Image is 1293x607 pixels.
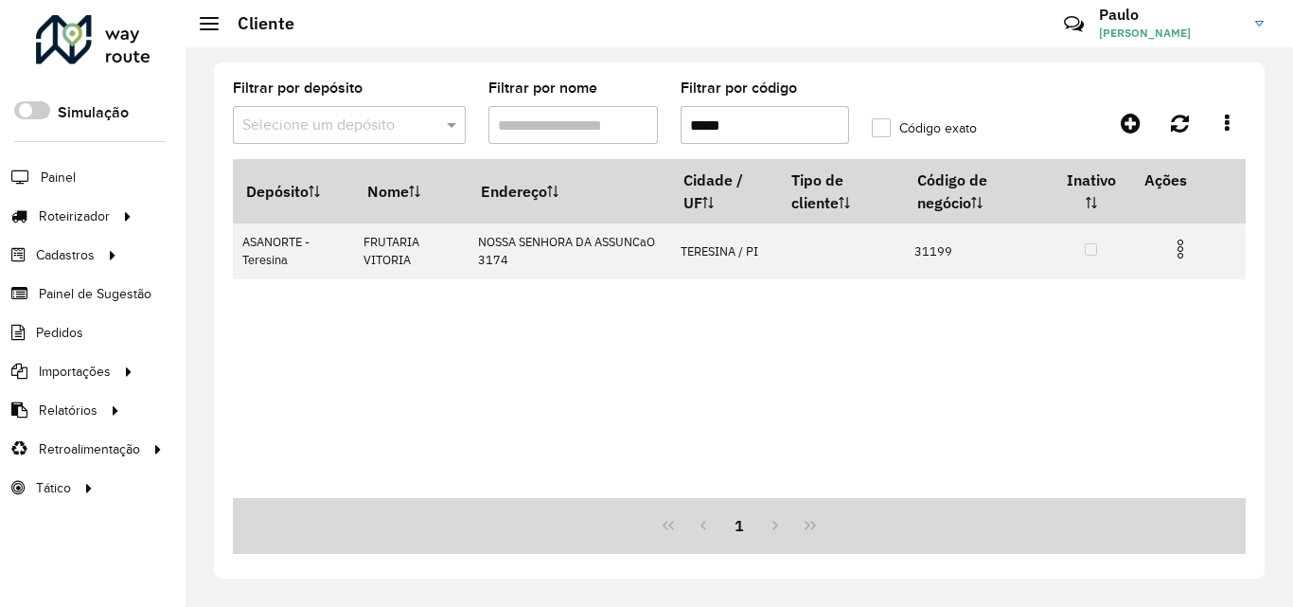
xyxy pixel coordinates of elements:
[354,160,468,223] th: Nome
[39,439,140,459] span: Retroalimentação
[872,118,977,138] label: Código exato
[468,160,670,223] th: Endereço
[670,160,778,223] th: Cidade / UF
[41,168,76,187] span: Painel
[39,362,111,382] span: Importações
[36,478,71,498] span: Tático
[219,13,294,34] h2: Cliente
[1131,160,1245,200] th: Ações
[681,77,797,99] label: Filtrar por código
[354,223,468,279] td: FRUTARIA VITORIA
[468,223,670,279] td: NOSSA SENHORA DA ASSUNCaO 3174
[39,401,97,420] span: Relatórios
[1052,160,1131,223] th: Inativo
[488,77,597,99] label: Filtrar por nome
[1099,6,1241,24] h3: Paulo
[1099,25,1241,42] span: [PERSON_NAME]
[36,323,83,343] span: Pedidos
[39,284,151,304] span: Painel de Sugestão
[1054,4,1094,45] a: Contato Rápido
[721,508,757,544] button: 1
[39,206,110,226] span: Roteirizador
[233,77,363,99] label: Filtrar por depósito
[905,223,1052,279] td: 31199
[233,160,354,223] th: Depósito
[36,245,95,265] span: Cadastros
[233,223,354,279] td: ASANORTE - Teresina
[778,160,904,223] th: Tipo de cliente
[58,101,129,124] label: Simulação
[670,223,778,279] td: TERESINA / PI
[905,160,1052,223] th: Código de negócio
